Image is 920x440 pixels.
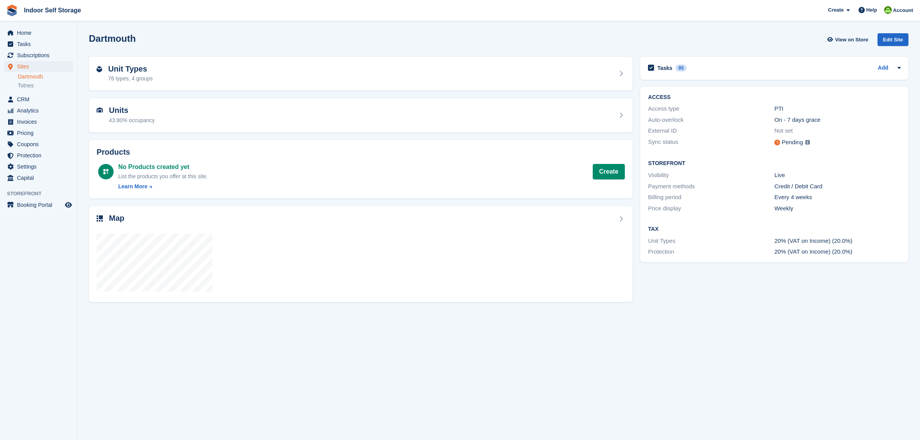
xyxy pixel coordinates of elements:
[7,190,77,198] span: Storefront
[828,6,843,14] span: Create
[17,94,63,105] span: CRM
[89,206,633,302] a: Map
[109,214,124,223] h2: Map
[97,66,102,72] img: unit-type-icn-2b2737a686de81e16bb02015468b77c625bbabd49415b5ef34ead5e3b44a266d.svg
[109,106,155,115] h2: Units
[884,6,892,14] img: Helen Wilson
[877,33,908,49] a: Edit Site
[774,237,901,246] div: 20% (VAT on Income) (20.0%)
[648,126,774,135] div: External ID
[774,126,901,135] div: Not set
[18,73,73,80] a: Dartmouth
[782,138,803,147] div: Pending
[4,61,73,72] a: menu
[97,148,625,157] h2: Products
[89,98,633,132] a: Units 43.80% occupancy
[648,104,774,113] div: Access type
[648,171,774,180] div: Visibility
[108,65,153,73] h2: Unit Types
[648,182,774,191] div: Payment methods
[97,215,103,222] img: map-icn-33ee37083ee616e46c38cad1a60f524a97daa1e2b2c8c0bc3eb3415660979fc1.svg
[64,200,73,210] a: Preview store
[648,226,901,232] h2: Tax
[17,50,63,61] span: Subscriptions
[774,193,901,202] div: Every 4 weeks
[593,164,625,179] a: Create
[893,7,913,14] span: Account
[648,247,774,256] div: Protection
[17,39,63,49] span: Tasks
[648,138,774,147] div: Sync status
[18,82,73,89] a: Totnes
[877,33,908,46] div: Edit Site
[109,116,155,124] div: 43.80% occupancy
[774,104,901,113] div: PTI
[89,33,136,44] h2: Dartmouth
[774,204,901,213] div: Weekly
[17,172,63,183] span: Capital
[103,169,109,175] img: custom-product-icn-white-7c27a13f52cf5f2f504a55ee73a895a1f82ff5669d69490e13668eaf7ade3bb5.svg
[835,36,868,44] span: View on Store
[21,4,84,17] a: Indoor Self Storage
[4,39,73,49] a: menu
[657,65,672,72] h2: Tasks
[866,6,877,14] span: Help
[17,105,63,116] span: Analytics
[4,200,73,210] a: menu
[17,61,63,72] span: Sites
[648,204,774,213] div: Price display
[118,182,147,191] div: Learn More
[6,5,18,16] img: stora-icon-8386f47178a22dfd0bd8f6a31ec36ba5ce8667c1dd55bd0f319d3a0aa187defe.svg
[805,140,810,145] img: icon-info-grey-7440780725fd019a000dd9b08b2336e03edf1995a4989e88bcd33f0948082b44.svg
[97,107,103,113] img: unit-icn-7be61d7bf1b0ce9d3e12c5938cc71ed9869f7b940bace4675aadf7bd6d80202e.svg
[648,237,774,246] div: Unit Types
[17,200,63,210] span: Booking Portal
[4,27,73,38] a: menu
[4,150,73,161] a: menu
[17,150,63,161] span: Protection
[4,161,73,172] a: menu
[774,247,901,256] div: 20% (VAT on Income) (20.0%)
[17,128,63,138] span: Pricing
[4,50,73,61] a: menu
[4,105,73,116] a: menu
[648,94,901,101] h2: ACCESS
[774,182,901,191] div: Credit / Debit Card
[118,182,208,191] a: Learn More
[826,33,871,46] a: View on Store
[17,27,63,38] span: Home
[774,116,901,124] div: On - 7 days grace
[4,94,73,105] a: menu
[108,75,153,83] div: 76 types, 4 groups
[4,128,73,138] a: menu
[648,160,901,167] h2: Storefront
[118,173,208,179] span: List the products you offer at this site.
[878,64,888,73] a: Add
[648,193,774,202] div: Billing period
[89,57,633,91] a: Unit Types 76 types, 4 groups
[118,162,208,172] div: No Products created yet
[17,116,63,127] span: Invoices
[675,65,687,72] div: 85
[4,116,73,127] a: menu
[774,171,901,180] div: Live
[4,172,73,183] a: menu
[648,116,774,124] div: Auto-overlock
[17,139,63,150] span: Coupons
[17,161,63,172] span: Settings
[4,139,73,150] a: menu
